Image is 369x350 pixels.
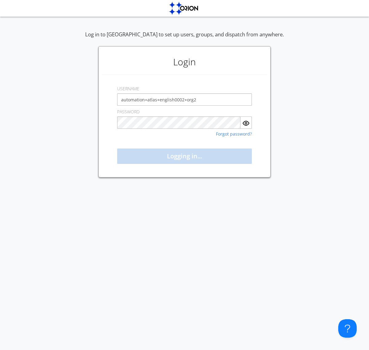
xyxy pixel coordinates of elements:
h1: Login [102,50,267,74]
iframe: Toggle Customer Support [338,319,357,338]
button: Show Password [240,116,252,129]
label: USERNAME [117,86,139,92]
img: eye.svg [242,120,250,127]
button: Logging in... [117,149,252,164]
input: Password [117,116,240,129]
div: Log in to [GEOGRAPHIC_DATA] to set up users, groups, and dispatch from anywhere. [85,31,284,46]
label: PASSWORD [117,109,140,115]
a: Forgot password? [216,132,252,136]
